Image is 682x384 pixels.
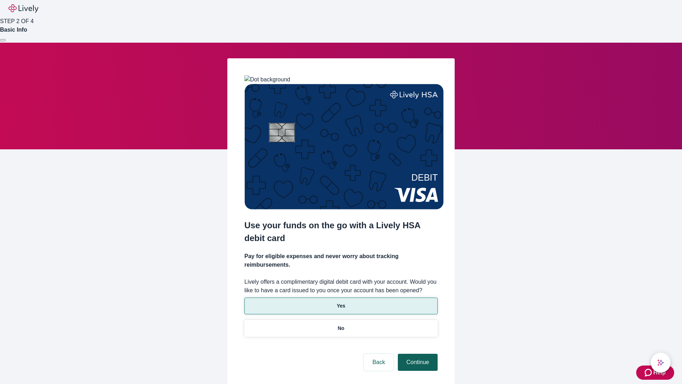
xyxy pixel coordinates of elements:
svg: Lively AI Assistant [657,359,664,366]
span: Help [653,368,666,377]
button: Continue [398,354,438,371]
p: Yes [337,302,345,310]
h2: Use your funds on the go with a Lively HSA debit card [244,219,438,245]
p: No [338,325,345,332]
button: No [244,320,438,337]
h4: Pay for eligible expenses and never worry about tracking reimbursements. [244,252,438,269]
button: chat [651,353,671,373]
svg: Zendesk support icon [645,368,653,377]
img: Dot background [244,75,290,84]
button: Back [364,354,394,371]
img: Lively [9,4,38,13]
button: Yes [244,298,438,314]
button: Zendesk support iconHelp [636,366,674,380]
label: Lively offers a complimentary digital debit card with your account. Would you like to have a card... [244,278,438,295]
img: Debit card [244,84,444,209]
